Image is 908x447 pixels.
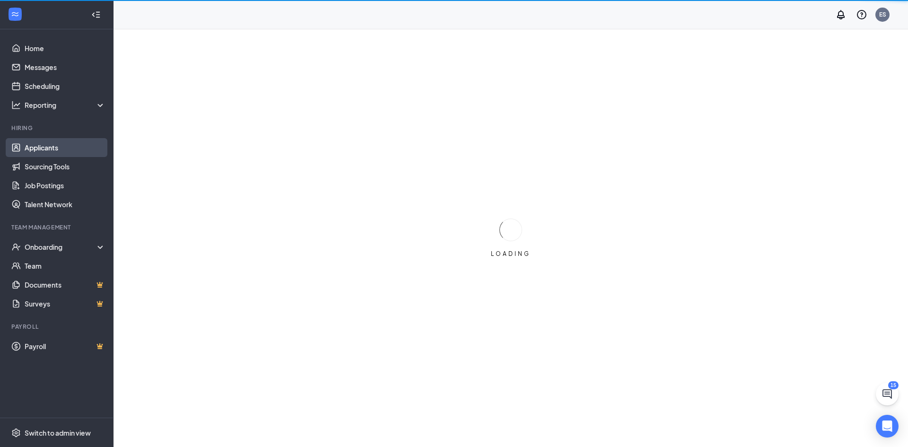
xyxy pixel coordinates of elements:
[879,10,886,18] div: ES
[25,157,105,176] a: Sourcing Tools
[25,77,105,96] a: Scheduling
[25,256,105,275] a: Team
[856,9,867,20] svg: QuestionInfo
[25,58,105,77] a: Messages
[11,428,21,438] svg: Settings
[11,323,104,331] div: Payroll
[835,9,847,20] svg: Notifications
[487,250,534,258] div: LOADING
[25,138,105,157] a: Applicants
[25,39,105,58] a: Home
[25,294,105,313] a: SurveysCrown
[25,337,105,356] a: PayrollCrown
[25,195,105,214] a: Talent Network
[11,124,104,132] div: Hiring
[10,9,20,19] svg: WorkstreamLogo
[25,428,91,438] div: Switch to admin view
[25,100,106,110] div: Reporting
[91,10,101,19] svg: Collapse
[25,242,97,252] div: Onboarding
[888,381,899,389] div: 15
[25,275,105,294] a: DocumentsCrown
[882,388,893,400] svg: ChatActive
[25,176,105,195] a: Job Postings
[876,415,899,438] div: Open Intercom Messenger
[876,383,899,405] button: ChatActive
[11,223,104,231] div: Team Management
[11,242,21,252] svg: UserCheck
[11,100,21,110] svg: Analysis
